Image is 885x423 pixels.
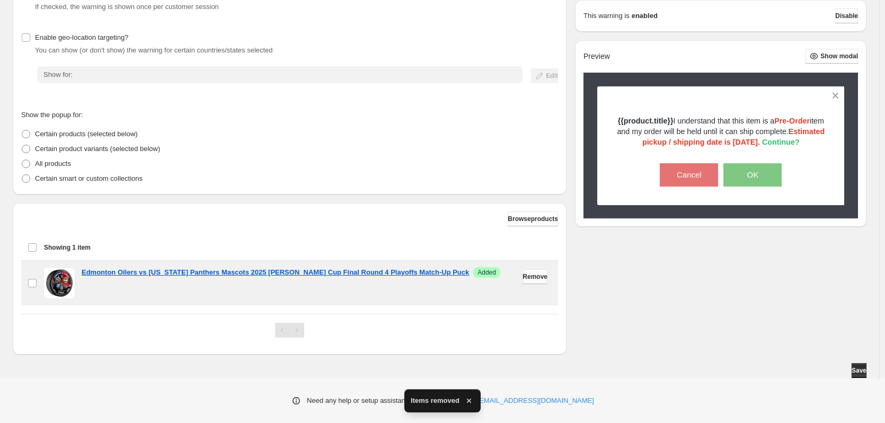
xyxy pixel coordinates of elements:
button: Browseproducts [508,211,558,226]
nav: Pagination [275,323,304,338]
span: Showing 1 item [44,243,91,252]
span: Show for: [43,70,73,78]
span: Certain products (selected below) [35,130,138,138]
strong: {{product.title}} [618,117,674,125]
strong: Pre-Order [774,117,810,125]
button: Cancel [660,163,718,187]
button: Save [852,363,866,378]
p: This warning is [583,11,630,21]
span: Browse products [508,215,558,223]
span: Save [852,366,866,375]
img: Edmonton Oilers vs Florida Panthers Mascots 2025 Stanley Cup Final Round 4 Playoffs Match-Up Puck [43,267,75,299]
p: All products [35,158,71,169]
p: I understand that this item is a item and my order will be held until it can ship complete. [616,116,826,147]
span: If checked, the warning is shown once per customer session [35,3,219,11]
button: Remove [523,269,547,284]
span: You can show (or don't show) the warning for certain countries/states selected [35,46,273,54]
span: Remove [523,272,547,281]
span: Show modal [820,52,858,60]
strong: enabled [632,11,658,21]
strong: Continue? [762,138,800,146]
span: Items removed [411,395,459,406]
button: OK [723,163,782,187]
span: Show the popup for: [21,111,83,119]
a: [EMAIL_ADDRESS][DOMAIN_NAME] [477,395,594,406]
span: Added [477,268,496,277]
p: Certain smart or custom collections [35,173,143,184]
span: Certain product variants (selected below) [35,145,160,153]
span: Disable [835,12,858,20]
span: Enable geo-location targeting? [35,33,128,41]
a: Edmonton Oilers vs [US_STATE] Panthers Mascots 2025 [PERSON_NAME] Cup Final Round 4 Playoffs Matc... [82,267,469,278]
button: Show modal [806,49,858,64]
h2: Preview [583,52,610,61]
button: Disable [835,8,858,23]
